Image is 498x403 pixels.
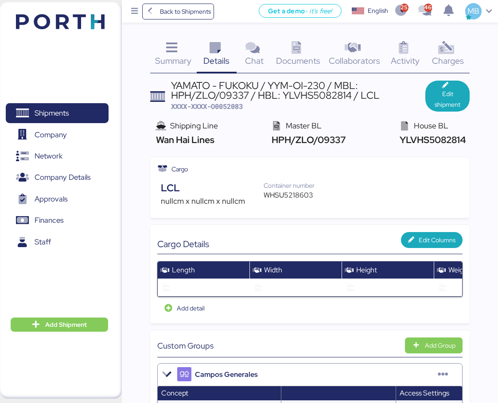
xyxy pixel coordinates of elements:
[154,134,214,146] span: Wan Hai Lines
[161,388,188,398] span: Concept
[467,5,479,17] span: MB
[195,369,258,380] span: Campos Generales
[397,134,466,146] span: YLVHS5082814
[35,107,69,120] span: Shipments
[160,6,211,17] span: Back to Shipments
[6,146,109,167] a: Network
[35,150,62,163] span: Network
[171,102,243,111] span: XXXX-XXXX-O0052083
[35,214,63,227] span: Finances
[356,265,377,275] span: Height
[368,6,388,15] div: English
[419,235,455,245] span: Edit Columns
[35,193,67,205] span: Approvals
[405,337,463,353] button: Add Group
[400,388,449,398] span: Access Settings
[161,181,264,196] div: LCL
[286,120,322,131] span: Master BL
[264,190,324,201] div: WHSU5218603
[6,167,109,188] a: Company Details
[432,89,463,110] span: Edit shipment
[172,265,195,275] span: Length
[142,4,214,19] a: Back to Shipments
[11,318,108,332] button: Add Shipment
[245,55,264,66] span: Chat
[177,303,205,314] span: Add detail
[170,120,218,131] span: Shipping Line
[171,164,188,174] span: Cargo
[35,128,67,141] span: Company
[161,195,264,207] div: nullcm x nullcm x nullcm
[155,55,191,66] span: Summary
[203,55,230,66] span: Details
[276,55,320,66] span: Documents
[391,55,420,66] span: Activity
[448,265,470,275] span: Weight
[414,120,448,131] span: House BL
[269,134,346,146] span: HPH/ZLO/09337
[6,210,109,231] a: Finances
[6,189,109,209] a: Approvals
[425,81,470,112] button: Edit shipment
[157,239,310,249] div: Cargo Details
[127,4,142,19] button: Menu
[401,232,463,248] button: Edit Columns
[425,340,455,351] div: Add Group
[6,232,109,252] a: Staff
[6,103,109,124] a: Shipments
[171,81,425,101] div: YAMATO - FUKOKU / YYM-OI-230 / MBL: HPH/ZLO/09337 / HBL: YLVHS5082814 / LCL
[35,236,51,248] span: Staff
[432,55,464,66] span: Charges
[35,171,90,184] span: Company Details
[264,181,324,190] div: Container number
[264,265,282,275] span: Width
[6,124,109,145] a: Company
[329,55,380,66] span: Collaborators
[45,319,87,330] span: Add Shipment
[157,300,212,316] button: Add detail
[157,340,214,352] span: Custom Groups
